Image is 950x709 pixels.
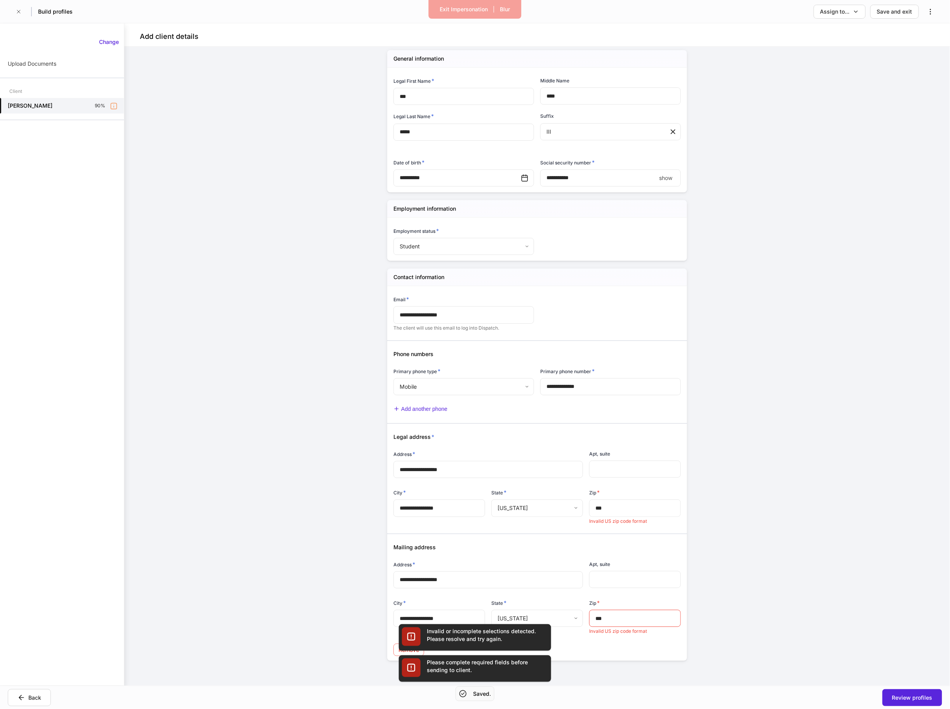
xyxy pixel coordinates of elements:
[540,112,554,120] h6: Suffix
[393,406,447,412] button: Add another phone
[393,561,415,568] h6: Address
[393,325,534,331] p: The client will use this email to log into Dispatch.
[8,102,52,110] h5: [PERSON_NAME]
[387,534,681,551] div: Mailing address
[393,599,406,607] h6: City
[820,8,850,16] div: Assign to...
[540,77,569,84] h6: Middle Name
[491,610,583,627] div: [US_STATE]
[589,518,681,524] p: Invalid US zip code format
[38,8,73,16] h5: Build profiles
[589,561,610,568] h6: Apt, suite
[427,627,543,643] div: Invalid or incomplete selections detected. Please resolve and try again.
[473,690,491,698] h5: Saved.
[491,599,506,607] h6: State
[393,295,409,303] h6: Email
[8,689,51,706] button: Back
[589,450,610,458] h6: Apt, suite
[892,694,933,702] div: Review profiles
[140,32,198,41] h4: Add client details
[540,367,595,375] h6: Primary phone number
[393,112,434,120] h6: Legal Last Name
[393,489,406,496] h6: City
[877,8,912,16] div: Save and exit
[540,123,668,140] div: III
[440,5,488,13] div: Exit Impersonation
[393,238,534,255] div: Student
[393,205,456,213] h5: Employment information
[393,55,444,63] h5: General information
[393,450,415,458] h6: Address
[491,499,583,517] div: [US_STATE]
[393,644,424,656] button: Remove
[589,628,681,634] p: Invalid US zip code format
[387,341,681,358] div: Phone numbers
[28,694,41,702] div: Back
[95,103,105,109] p: 90%
[491,489,506,496] h6: State
[589,599,600,607] h6: Zip
[882,689,942,706] button: Review profiles
[814,5,866,19] button: Assign to...
[659,174,672,182] p: show
[427,658,543,674] div: Please complete required fields before sending to client.
[500,5,510,13] div: Blur
[540,159,595,166] h6: Social security number
[99,38,119,46] div: Change
[393,159,425,166] h6: Date of birth
[589,489,600,496] h6: Zip
[435,3,493,16] button: Exit Impersonation
[398,646,419,654] div: Remove
[870,5,919,19] button: Save and exit
[393,227,439,235] h6: Employment status
[387,424,681,441] div: Legal address
[393,367,440,375] h6: Primary phone type
[393,273,444,281] h5: Contact information
[393,77,434,85] h6: Legal First Name
[9,84,22,98] div: Client
[8,60,56,68] p: Upload Documents
[94,36,124,48] button: Change
[393,378,534,395] div: Mobile
[495,3,515,16] button: Blur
